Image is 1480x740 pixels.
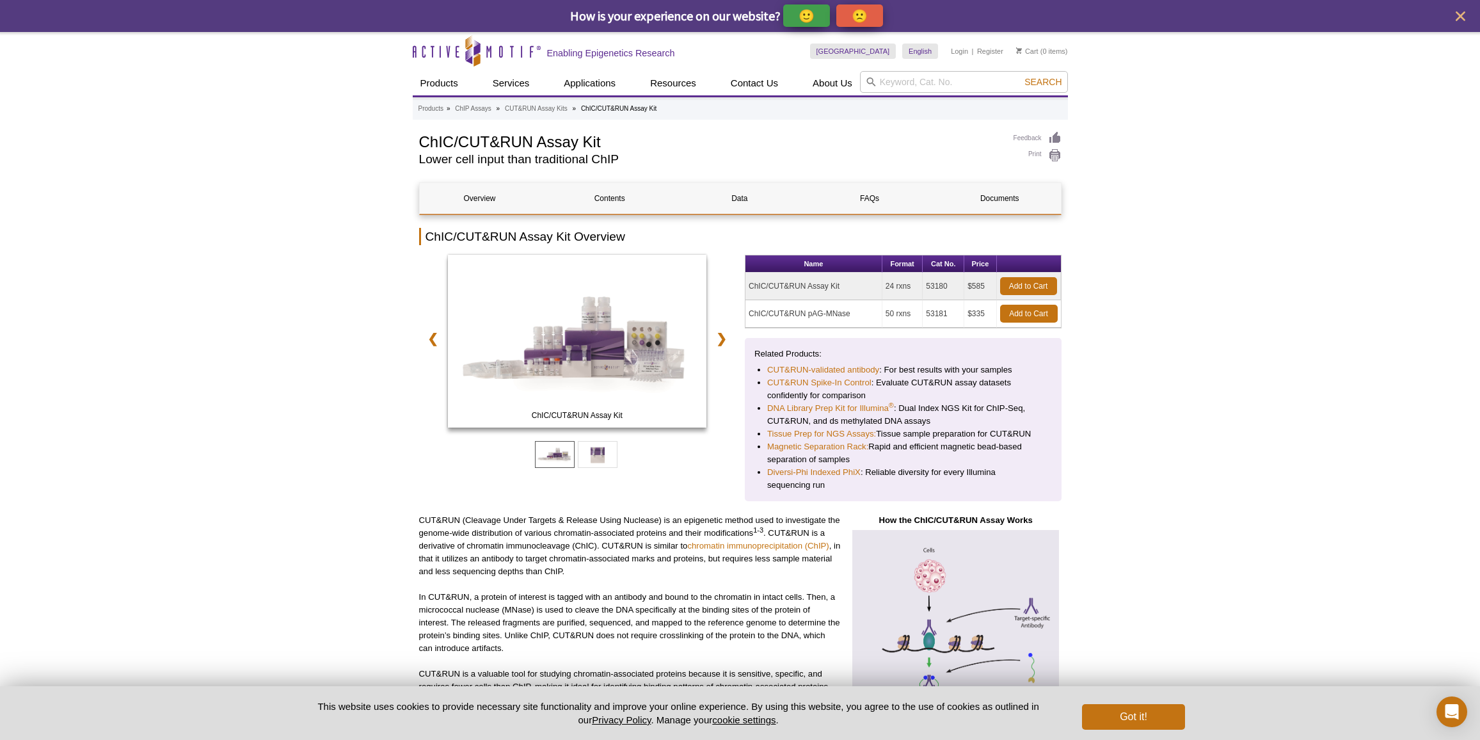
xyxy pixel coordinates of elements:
[923,255,964,273] th: Cat No.
[767,466,1039,492] li: : Reliable diversity for every Illumina sequencing run
[1021,76,1065,88] button: Search
[972,44,974,59] li: |
[882,255,923,273] th: Format
[1014,149,1062,163] a: Print
[767,428,876,440] a: Tissue Prep for NGS Assays:
[1016,47,1038,56] a: Cart
[860,71,1068,93] input: Keyword, Cat. No.
[1014,131,1062,145] a: Feedback
[923,300,964,328] td: 53181
[419,228,1062,245] h2: ChIC/CUT&RUN Assay Kit Overview
[809,183,930,214] a: FAQs
[767,402,1039,428] li: : Dual Index NGS Kit for ChIP-Seq, CUT&RUN, and ds methylated DNA assays
[951,47,968,56] a: Login
[497,105,500,112] li: »
[977,47,1003,56] a: Register
[419,591,841,655] p: In CUT&RUN, a protein of interest is tagged with an antibody and bound to the chromatin in intact...
[1016,47,1022,54] img: Your Cart
[573,105,577,112] li: »
[712,714,776,725] button: cookie settings
[805,71,860,95] a: About Us
[419,131,1001,150] h1: ChIC/CUT&RUN Assay Kit
[745,255,882,273] th: Name
[642,71,704,95] a: Resources
[810,44,896,59] a: [GEOGRAPHIC_DATA]
[505,103,568,115] a: CUT&RUN Assay Kits
[1082,704,1184,730] button: Got it!
[448,255,707,431] a: ChIC/CUT&RUN Assay Kit
[964,255,996,273] th: Price
[550,183,670,214] a: Contents
[708,324,735,353] a: ❯
[419,324,447,353] a: ❮
[767,402,894,415] a: DNA Library Prep Kit for Illumina®
[547,47,675,59] h2: Enabling Epigenetics Research
[413,71,466,95] a: Products
[767,364,1039,376] li: : For best results with your samples
[581,105,656,112] li: ChIC/CUT&RUN Assay Kit
[419,514,841,578] p: CUT&RUN (Cleavage Under Targets & Release Using Nuclease) is an epigenetic method used to investi...
[852,8,868,24] p: 🙁
[799,8,815,24] p: 🙂
[420,183,540,214] a: Overview
[753,526,763,534] sup: 1-3
[767,364,879,376] a: CUT&RUN-validated antibody
[767,376,871,389] a: CUT&RUN Spike-In Control
[570,8,781,24] span: How is your experience on our website?
[680,183,800,214] a: Data
[879,515,1032,525] strong: How the ChIC/CUT&RUN Assay Works
[882,273,923,300] td: 24 rxns
[419,154,1001,165] h2: Lower cell input than traditional ChIP
[767,428,1039,440] li: Tissue sample preparation for CUT&RUN
[450,409,704,422] span: ChIC/CUT&RUN Assay Kit
[1000,277,1057,295] a: Add to Cart
[964,300,996,328] td: $335
[939,183,1060,214] a: Documents
[447,105,450,112] li: »
[556,71,623,95] a: Applications
[448,255,707,428] img: ChIC/CUT&RUN Assay Kit
[485,71,537,95] a: Services
[592,714,651,725] a: Privacy Policy
[1452,8,1468,24] button: close
[418,103,443,115] a: Products
[687,541,829,551] a: chromatin immunoprecipitation (ChIP)
[296,700,1062,727] p: This website uses cookies to provide necessary site functionality and improve your online experie...
[1436,696,1467,727] div: Open Intercom Messenger
[767,466,861,479] a: Diversi-Phi Indexed PhiX
[767,376,1039,402] li: : Evaluate CUT&RUN assay datasets confidently for comparison
[723,71,786,95] a: Contact Us
[902,44,938,59] a: English
[767,440,1039,466] li: Rapid and efficient magnetic bead-based separation of samples
[882,300,923,328] td: 50 rxns
[923,273,964,300] td: 53180
[964,273,996,300] td: $585
[1016,44,1068,59] li: (0 items)
[889,401,894,409] sup: ®
[1000,305,1058,323] a: Add to Cart
[455,103,491,115] a: ChIP Assays
[767,440,868,453] a: Magnetic Separation Rack:
[1024,77,1062,87] span: Search
[745,273,882,300] td: ChIC/CUT&RUN Assay Kit
[754,348,1052,360] p: Related Products:
[745,300,882,328] td: ChIC/CUT&RUN pAG-MNase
